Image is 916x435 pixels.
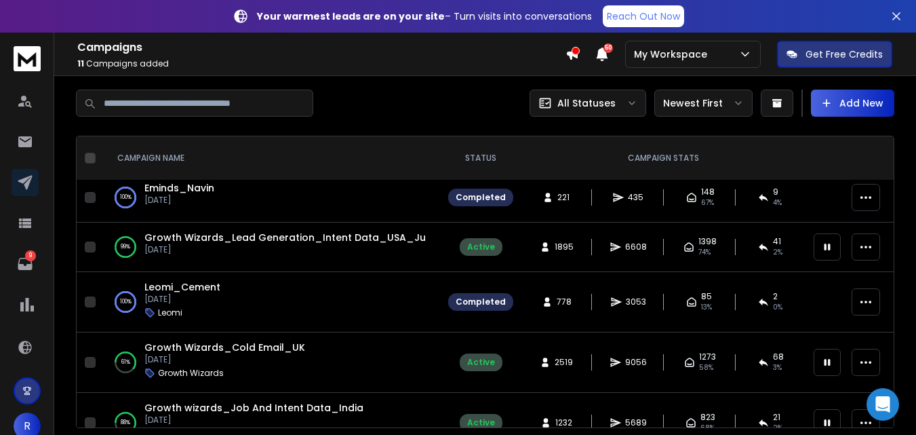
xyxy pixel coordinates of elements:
span: 41 [773,236,781,247]
span: 4 % [773,197,782,208]
p: 61 % [121,356,130,369]
a: Growth wizards_Job And Intent Data_India [144,401,363,415]
td: 99%Growth Wizards_Lead Generation_Intent Data_USA_June 2025[DATE] [101,223,440,272]
a: 9 [12,250,39,278]
span: 1273 [699,352,716,362]
span: 74 % [698,247,711,258]
span: 68 [773,352,784,362]
span: 435 [628,192,643,203]
span: 67 % [701,197,714,208]
span: 2519 [555,357,573,368]
p: My Workspace [634,48,713,61]
p: 99 % [121,240,130,254]
div: Active [467,242,495,252]
p: 9 [25,250,36,261]
span: 21 [773,412,780,423]
span: 1232 [555,417,572,428]
p: [DATE] [144,354,305,365]
p: Growth Wizards [158,368,224,379]
span: 2 [773,291,778,302]
p: [DATE] [144,415,363,425]
td: 100%Eminds_Navin[DATE] [101,173,440,223]
p: [DATE] [144,294,220,305]
span: 50 [603,43,613,53]
div: Completed [456,297,506,307]
span: 13 % [701,302,712,313]
td: 100%Leomi_Cement[DATE]Leomi [101,272,440,333]
div: Open Intercom Messenger [867,388,899,421]
span: 3053 [626,297,646,307]
span: 11 [77,58,84,69]
span: 2 % [773,247,782,258]
span: 85 [701,291,712,302]
span: 58 % [699,362,713,373]
p: 88 % [121,416,130,430]
button: Newest First [654,90,753,117]
a: Leomi_Cement [144,280,220,294]
span: 221 [557,192,571,203]
span: 5689 [625,417,647,428]
p: 100 % [120,295,132,309]
span: 1398 [698,236,717,247]
h1: Campaigns [77,39,565,56]
th: CAMPAIGN STATS [521,136,805,181]
span: 2 % [773,423,782,434]
p: [DATE] [144,244,426,255]
p: – Turn visits into conversations [257,10,592,23]
span: 9 [773,187,778,197]
span: 9056 [625,357,647,368]
a: Growth Wizards_Cold Email_UK [144,341,305,354]
p: Get Free Credits [805,48,883,61]
th: CAMPAIGN NAME [101,136,440,181]
p: [DATE] [144,195,214,206]
span: 6608 [625,242,647,252]
a: Eminds_Navin [144,181,214,195]
p: Leomi [158,307,182,318]
button: Add New [811,90,894,117]
div: Active [467,357,495,368]
p: All Statuses [557,96,616,110]
span: 148 [701,187,715,197]
span: 823 [700,412,715,423]
th: STATUS [440,136,521,181]
div: Completed [456,192,506,203]
span: 68 % [700,423,715,434]
span: 1895 [555,242,574,252]
div: Active [467,417,495,428]
button: Get Free Credits [777,41,892,68]
td: 61%Growth Wizards_Cold Email_UK[DATE]Growth Wizards [101,333,440,393]
a: Reach Out Now [603,5,684,27]
p: Reach Out Now [607,10,680,23]
strong: Your warmest leads are on your site [257,10,445,23]
a: Growth Wizards_Lead Generation_Intent Data_USA_June 2025 [144,231,465,244]
span: 3 % [773,362,782,373]
img: logo [14,46,41,71]
p: Campaigns added [77,58,565,69]
p: 100 % [120,191,132,204]
span: 0 % [773,302,782,313]
span: 778 [557,297,572,307]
